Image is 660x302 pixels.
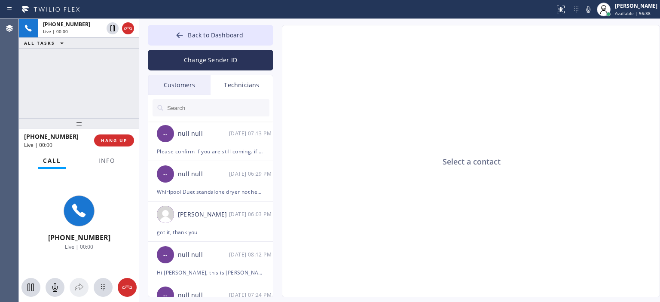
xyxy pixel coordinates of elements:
[148,25,273,46] button: Back to Dashboard
[229,250,274,259] div: 03/06/2025 9:12 AM
[94,278,113,297] button: Open dialpad
[178,169,229,179] div: null null
[48,233,110,242] span: [PHONE_NUMBER]
[65,243,93,250] span: Live | 00:00
[24,40,55,46] span: ALL TASKS
[163,169,168,179] span: --
[101,137,127,143] span: HANG UP
[229,169,274,179] div: 03/24/2025 9:29 AM
[166,99,269,116] input: Search
[118,278,137,297] button: Hang up
[93,153,120,169] button: Info
[178,129,229,139] div: null null
[178,290,229,300] div: null null
[157,227,264,237] div: got it, thank you
[24,132,79,140] span: [PHONE_NUMBER]
[157,146,264,156] div: Please confirm if you are still coming. if not, when can you go to this job? [URL][DOMAIN_NAME] F...
[98,157,115,165] span: Info
[157,187,264,197] div: Whirlpool Duet standalone dryer not heating at least 8 yrs // 11042 [GEOGRAPHIC_DATA], [GEOGRAPHI...
[21,278,40,297] button: Hold Customer
[229,290,274,300] div: 02/05/2025 9:24 AM
[148,75,211,95] div: Customers
[94,134,134,146] button: HANG UP
[70,278,89,297] button: Open directory
[163,290,168,300] span: --
[178,250,229,260] div: null null
[24,141,52,149] span: Live | 00:00
[122,22,134,34] button: Hang up
[163,129,168,139] span: --
[615,2,657,9] div: [PERSON_NAME]
[229,209,274,219] div: 03/17/2025 9:03 AM
[43,28,68,34] span: Live | 00:00
[211,75,273,95] div: Technicians
[157,206,174,223] img: user.png
[19,38,72,48] button: ALL TASKS
[107,22,119,34] button: Hold Customer
[163,250,168,260] span: --
[43,21,90,28] span: [PHONE_NUMBER]
[615,10,651,16] span: Available | 56:38
[582,3,594,15] button: Mute
[229,128,274,138] div: 03/24/2025 9:13 AM
[188,31,243,39] span: Back to Dashboard
[46,278,64,297] button: Mute
[157,268,264,278] div: Hi [PERSON_NAME], this is [PERSON_NAME], can you take a job in [GEOGRAPHIC_DATA][PERSON_NAME] for...
[38,153,66,169] button: Call
[148,50,273,70] button: Change Sender ID
[178,210,229,220] div: [PERSON_NAME]
[43,157,61,165] span: Call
